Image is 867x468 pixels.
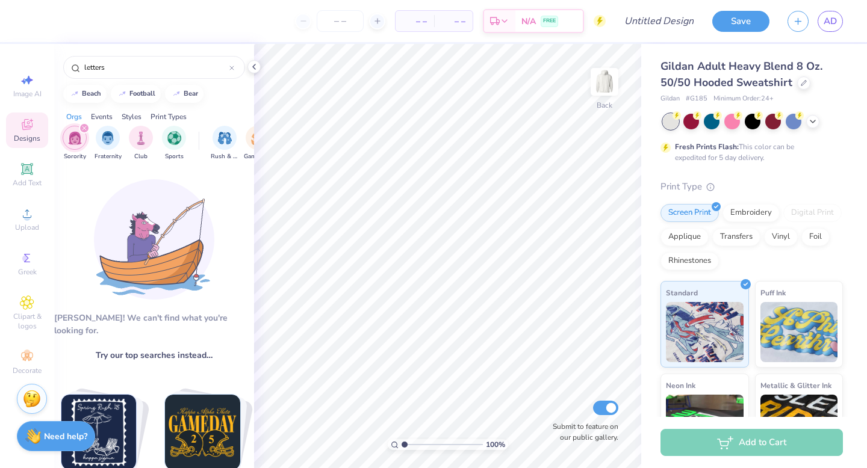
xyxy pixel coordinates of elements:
[712,11,769,32] button: Save
[162,126,186,161] button: filter button
[675,141,823,163] div: This color can be expedited for 5 day delivery.
[712,228,760,246] div: Transfers
[172,90,181,97] img: trend_line.gif
[95,126,122,161] div: filter for Fraternity
[44,431,87,442] strong: Need help?
[722,204,780,222] div: Embroidery
[129,90,155,97] div: football
[783,204,842,222] div: Digital Print
[666,379,695,392] span: Neon Ink
[760,302,838,362] img: Puff Ink
[441,15,465,28] span: – –
[101,131,114,145] img: Fraternity Image
[660,252,719,270] div: Rhinestones
[117,90,127,97] img: trend_line.gif
[96,349,213,362] span: Try our top searches instead…
[675,142,739,152] strong: Fresh Prints Flash:
[317,10,364,32] input: – –
[801,228,830,246] div: Foil
[66,111,82,122] div: Orgs
[70,90,79,97] img: trend_line.gif
[660,180,843,194] div: Print Type
[94,179,214,300] img: Loading...
[15,223,39,232] span: Upload
[14,134,40,143] span: Designs
[82,90,101,97] div: beach
[543,17,556,25] span: FREE
[251,131,265,145] img: Game Day Image
[165,152,184,161] span: Sports
[134,131,148,145] img: Club Image
[824,14,837,28] span: AD
[244,126,272,161] button: filter button
[13,178,42,188] span: Add Text
[521,15,536,28] span: N/A
[211,126,238,161] button: filter button
[18,267,37,277] span: Greek
[162,126,186,161] div: filter for Sports
[13,366,42,375] span: Decorate
[184,90,198,97] div: bear
[6,312,48,331] span: Clipart & logos
[68,131,82,145] img: Sorority Image
[211,126,238,161] div: filter for Rush & Bid
[660,94,680,104] span: Gildan
[167,131,181,145] img: Sports Image
[63,85,107,103] button: beach
[666,395,744,455] img: Neon Ink
[83,61,229,73] input: Try "Alpha"
[129,126,153,161] button: filter button
[660,228,709,246] div: Applique
[165,85,204,103] button: bear
[95,126,122,161] button: filter button
[486,439,505,450] span: 100 %
[122,111,141,122] div: Styles
[151,111,187,122] div: Print Types
[111,85,161,103] button: football
[13,89,42,99] span: Image AI
[129,126,153,161] div: filter for Club
[818,11,843,32] a: AD
[403,15,427,28] span: – –
[713,94,774,104] span: Minimum Order: 24 +
[615,9,703,33] input: Untitled Design
[764,228,798,246] div: Vinyl
[760,395,838,455] img: Metallic & Glitter Ink
[91,111,113,122] div: Events
[760,286,786,299] span: Puff Ink
[686,94,707,104] span: # G185
[660,204,719,222] div: Screen Print
[546,421,618,443] label: Submit to feature on our public gallery.
[597,100,612,111] div: Back
[134,152,148,161] span: Club
[54,312,254,337] div: [PERSON_NAME]! We can't find what you're looking for.
[64,152,86,161] span: Sorority
[666,286,698,299] span: Standard
[666,302,744,362] img: Standard
[244,152,272,161] span: Game Day
[95,152,122,161] span: Fraternity
[218,131,232,145] img: Rush & Bid Image
[244,126,272,161] div: filter for Game Day
[592,70,617,94] img: Back
[63,126,87,161] div: filter for Sorority
[760,379,831,392] span: Metallic & Glitter Ink
[211,152,238,161] span: Rush & Bid
[660,59,822,90] span: Gildan Adult Heavy Blend 8 Oz. 50/50 Hooded Sweatshirt
[63,126,87,161] button: filter button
